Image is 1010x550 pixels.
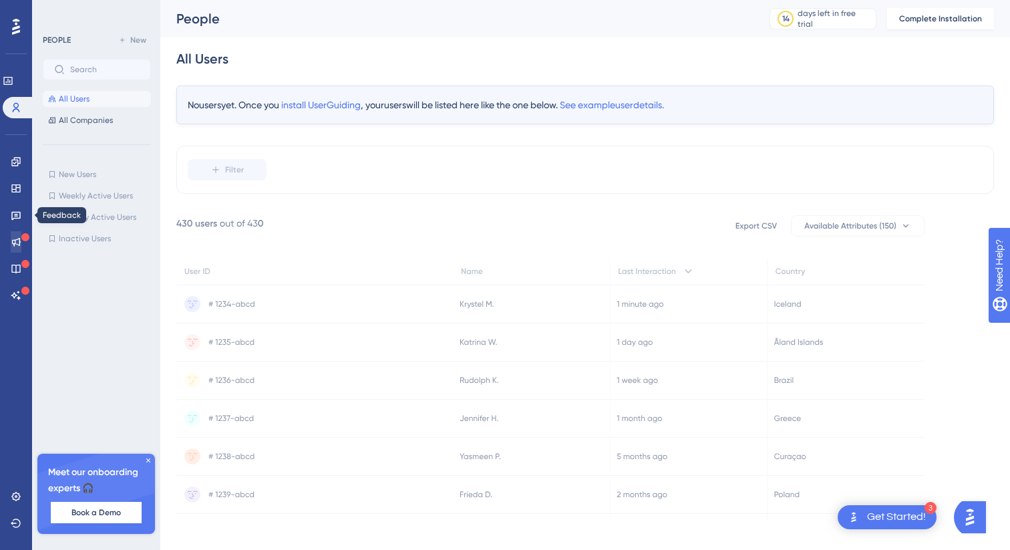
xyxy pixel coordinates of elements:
[887,8,994,29] button: Complete Installation
[43,91,151,107] button: All Users
[59,190,133,201] span: Weekly Active Users
[924,502,937,514] div: 3
[798,8,872,29] div: days left in free trial
[176,49,228,68] div: All Users
[59,94,90,104] span: All Users
[48,464,144,497] span: Meet our onboarding experts 🎧
[59,169,96,180] span: New Users
[59,233,111,244] span: Inactive Users
[43,209,151,225] button: Monthly Active Users
[31,3,83,19] span: Need Help?
[43,35,71,45] div: PEOPLE
[954,497,994,537] iframe: UserGuiding AI Assistant Launcher
[225,164,244,175] span: Filter
[867,510,926,525] div: Get Started!
[846,509,862,525] img: launcher-image-alternative-text
[176,86,994,124] div: No users yet. Once you , your users will be listed here like the one below.
[114,32,151,48] button: New
[51,502,142,523] button: Book a Demo
[59,115,113,126] span: All Companies
[188,159,267,180] button: Filter
[130,35,146,45] span: New
[281,100,361,110] span: install UserGuiding
[43,112,151,128] button: All Companies
[43,166,151,182] button: New Users
[560,100,664,110] span: See example user details.
[838,505,937,529] div: Open Get Started! checklist, remaining modules: 3
[59,212,136,223] span: Monthly Active Users
[43,188,151,204] button: Weekly Active Users
[71,507,121,518] span: Book a Demo
[43,231,151,247] button: Inactive Users
[782,13,790,24] div: 14
[70,65,140,74] input: Search
[176,9,736,28] div: People
[899,13,982,24] span: Complete Installation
